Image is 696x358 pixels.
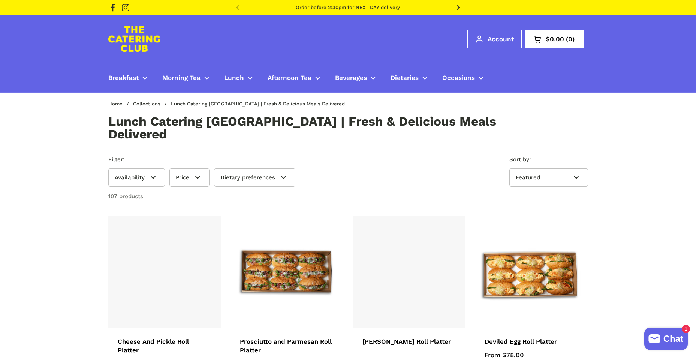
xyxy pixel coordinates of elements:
span: Beverages [335,74,367,83]
label: Sort by: [509,155,588,164]
nav: breadcrumbs [108,101,354,107]
span: Prosciutto and Parmesan Roll Platter [240,338,332,355]
a: Afternoon Tea [260,69,328,87]
a: [PERSON_NAME] Roll Platter [362,338,457,343]
summary: Price [169,168,210,187]
a: Prosciutto and Parmesan Roll Platter [240,338,334,352]
a: Collections [133,101,160,107]
img: Deviled Egg Roll Platter [475,216,588,329]
span: Cheese And Pickle Roll Platter [118,338,189,355]
img: Prosciutto and Parmesan Roll Platter [231,216,343,329]
span: Deviled Egg Roll Platter [485,338,557,346]
span: [PERSON_NAME] Roll Platter [362,338,451,346]
a: Cheese And Pickle Roll Platter [118,338,212,352]
span: 0 [564,36,576,42]
span: Afternoon Tea [268,74,311,83]
span: Occasions [442,74,475,83]
span: Lunch [224,74,244,83]
a: Cheese And Pickle Roll Platter [108,216,221,329]
summary: Availability [108,168,165,187]
span: Dietaries [391,74,419,83]
summary: Dietary preferences [214,168,295,187]
span: $0.00 [546,36,564,42]
span: Breakfast [108,74,139,83]
a: Breakfast [101,69,155,87]
img: The Catering Club [108,26,160,52]
span: Price [176,174,189,181]
a: Account [467,30,522,48]
span: Dietary preferences [220,174,275,181]
h1: Lunch Catering [GEOGRAPHIC_DATA] | Fresh & Delicious Meals Delivered [108,115,540,140]
inbox-online-store-chat: Shopify online store chat [642,328,690,352]
span: Availability [115,174,145,181]
span: / [165,101,167,107]
span: Morning Tea [162,74,201,83]
a: Order before 2:30pm for NEXT DAY delivery [296,5,400,10]
p: 107 products [108,192,143,201]
a: Lunch [217,69,260,87]
a: Dietaries [383,69,435,87]
a: Occasions [435,69,491,87]
span: / [127,101,129,107]
span: Lunch Catering [GEOGRAPHIC_DATA] | Fresh & Delicious Meals Delivered [171,101,345,107]
a: Ploughman’s Roll Platter [353,216,466,329]
a: Morning Tea [155,69,217,87]
a: Deviled Egg Roll Platter [485,338,579,343]
p: Filter: [108,155,300,164]
a: Beverages [328,69,383,87]
a: Home [108,101,123,107]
